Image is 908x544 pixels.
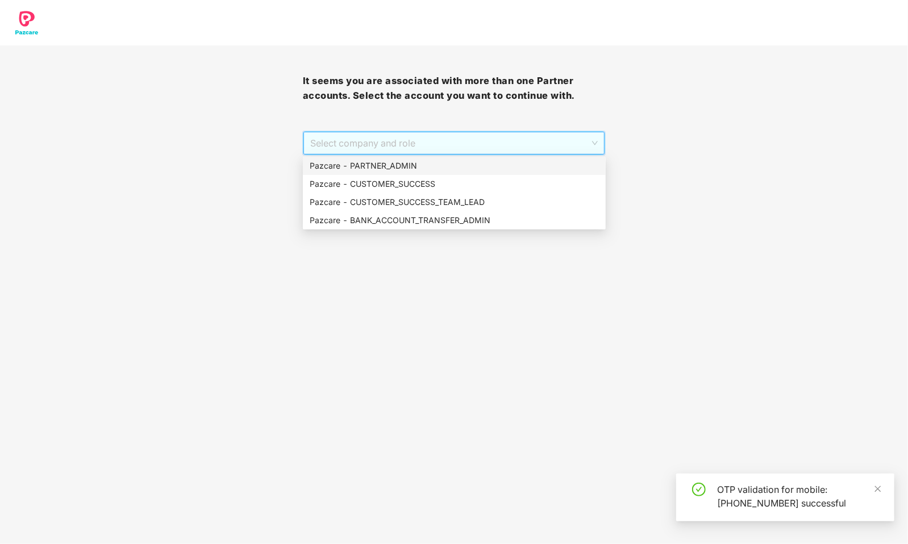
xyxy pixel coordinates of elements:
[310,214,599,227] div: Pazcare - BANK_ACCOUNT_TRANSFER_ADMIN
[692,483,706,496] span: check-circle
[310,178,599,190] div: Pazcare - CUSTOMER_SUCCESS
[303,211,606,229] div: Pazcare - BANK_ACCOUNT_TRANSFER_ADMIN
[303,74,606,103] h3: It seems you are associated with more than one Partner accounts. Select the account you want to c...
[303,193,606,211] div: Pazcare - CUSTOMER_SUCCESS_TEAM_LEAD
[310,196,599,208] div: Pazcare - CUSTOMER_SUCCESS_TEAM_LEAD
[310,132,598,154] span: Select company and role
[303,175,606,193] div: Pazcare - CUSTOMER_SUCCESS
[717,483,881,510] div: OTP validation for mobile: [PHONE_NUMBER] successful
[303,157,606,175] div: Pazcare - PARTNER_ADMIN
[310,160,599,172] div: Pazcare - PARTNER_ADMIN
[874,485,882,493] span: close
